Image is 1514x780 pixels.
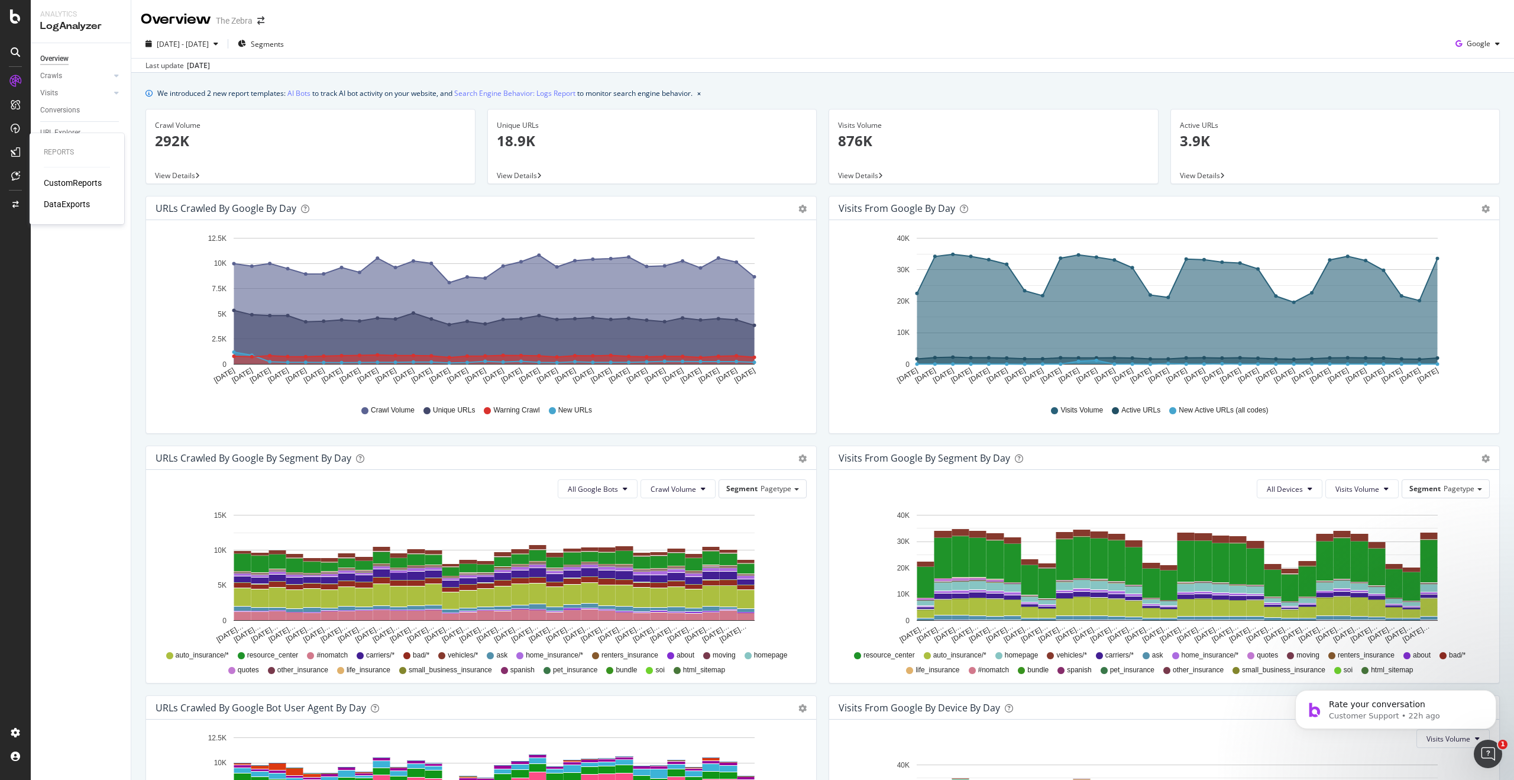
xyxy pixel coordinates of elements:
text: [DATE] [949,366,973,385]
span: View Details [155,170,195,181]
text: [DATE] [733,366,756,385]
button: Segments [233,34,289,53]
span: Visits Volume [1060,405,1103,415]
span: Pagetype [761,484,791,494]
text: 20K [897,564,910,572]
span: other_insurance [1173,665,1224,675]
span: html_sitemap [683,665,725,675]
text: 5K [218,582,227,590]
span: Segment [726,484,758,494]
span: auto_insurance/* [933,650,986,660]
text: [DATE] [1290,366,1314,385]
svg: A chart. [839,508,1490,645]
div: DataExports [44,198,90,210]
text: [DATE] [1380,366,1404,385]
text: [DATE] [1273,366,1296,385]
div: Visits Volume [838,120,1149,131]
div: The Zebra [216,15,253,27]
text: [DATE] [1362,366,1386,385]
span: View Details [1180,170,1220,181]
div: Visits from Google by day [839,202,955,214]
span: 1 [1498,740,1507,749]
text: 0 [905,360,910,369]
span: spanish [510,665,535,675]
span: homepage [754,650,788,660]
span: other_insurance [277,665,328,675]
div: gear [1481,455,1490,463]
div: URLs Crawled by Google By Segment By Day [156,452,351,464]
text: [DATE] [284,366,308,385]
iframe: Intercom live chat [1474,740,1502,768]
text: [DATE] [536,366,559,385]
svg: A chart. [156,508,807,645]
div: Visits [40,87,58,99]
div: Overview [141,9,211,30]
div: Visits from Google By Segment By Day [839,452,1010,464]
div: gear [798,455,807,463]
span: Segments [251,39,284,49]
text: 20K [897,297,910,305]
span: New Active URLs (all codes) [1179,405,1268,415]
span: homepage [1005,650,1039,660]
text: [DATE] [590,366,613,385]
span: about [1413,650,1431,660]
div: URLs Crawled by Google by day [156,202,296,214]
div: arrow-right-arrow-left [257,17,264,25]
div: Overview [40,53,69,65]
text: [DATE] [643,366,667,385]
a: Visits [40,87,111,99]
text: 30K [897,537,910,546]
span: auto_insurance/* [176,650,229,660]
text: 2.5K [212,335,227,343]
span: moving [1296,650,1319,660]
text: [DATE] [428,366,452,385]
span: ask [1152,650,1163,660]
svg: A chart. [839,230,1490,394]
span: bad/* [413,650,429,660]
text: 10K [214,260,227,268]
text: [DATE] [410,366,434,385]
span: Pagetype [1444,484,1474,494]
text: [DATE] [1327,366,1350,385]
div: gear [798,704,807,713]
text: [DATE] [1254,366,1278,385]
text: [DATE] [231,366,254,385]
span: moving [713,650,736,660]
text: [DATE] [1003,366,1027,385]
a: Crawls [40,70,111,82]
span: New URLs [558,405,592,415]
p: 292K [155,131,466,151]
span: ask [496,650,507,660]
a: Conversions [40,104,122,117]
text: [DATE] [571,366,595,385]
div: Crawl Volume [155,120,466,131]
text: 7.5K [212,285,227,293]
text: 0 [905,617,910,625]
button: Crawl Volume [640,479,716,498]
text: [DATE] [1165,366,1189,385]
span: bundle [1027,665,1049,675]
span: bad/* [1449,650,1466,660]
text: [DATE] [1344,366,1368,385]
div: gear [798,205,807,213]
text: [DATE] [914,366,937,385]
div: Visits From Google By Device By Day [839,702,1000,714]
text: [DATE] [500,366,523,385]
text: [DATE] [607,366,631,385]
text: 10K [214,759,227,768]
div: A chart. [156,230,807,394]
button: Google [1451,34,1505,53]
button: [DATE] - [DATE] [141,34,223,53]
a: URL Explorer [40,127,122,139]
button: All Devices [1257,479,1322,498]
div: URL Explorer [40,127,80,139]
text: [DATE] [1416,366,1439,385]
text: [DATE] [1093,366,1117,385]
text: [DATE] [1075,366,1099,385]
text: 10K [897,329,910,337]
a: AI Bots [287,87,310,99]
